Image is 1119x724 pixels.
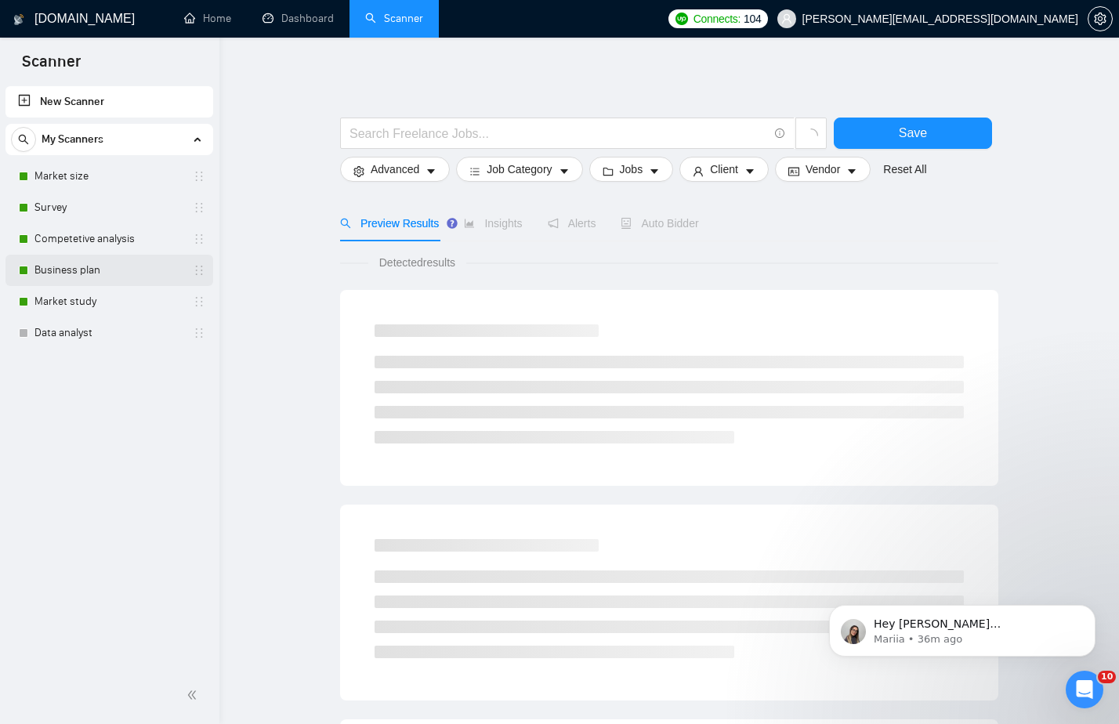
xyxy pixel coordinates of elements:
button: search [11,127,36,152]
a: Survey [34,192,183,223]
span: search [340,218,351,229]
button: idcardVendorcaret-down [775,157,871,182]
button: settingAdvancedcaret-down [340,157,450,182]
span: Jobs [620,161,643,178]
a: New Scanner [18,86,201,118]
span: Save [899,123,927,143]
div: Tooltip anchor [445,216,459,230]
li: My Scanners [5,124,213,349]
span: notification [548,218,559,229]
span: holder [193,295,205,308]
span: setting [353,165,364,177]
span: caret-down [426,165,436,177]
span: Detected results [368,254,466,271]
button: folderJobscaret-down [589,157,674,182]
button: setting [1088,6,1113,31]
span: robot [621,218,632,229]
a: Data analyst [34,317,183,349]
button: barsJob Categorycaret-down [456,157,582,182]
span: holder [193,170,205,183]
a: Market study [34,286,183,317]
a: Competetive analysis [34,223,183,255]
button: Save [834,118,992,149]
span: search [12,134,35,145]
span: bars [469,165,480,177]
span: Advanced [371,161,419,178]
span: Vendor [806,161,840,178]
a: Reset All [883,161,926,178]
button: userClientcaret-down [679,157,769,182]
span: holder [193,327,205,339]
img: upwork-logo.png [675,13,688,25]
span: Insights [464,217,522,230]
a: searchScanner [365,12,423,25]
span: Auto Bidder [621,217,698,230]
span: setting [1088,13,1112,25]
span: holder [193,201,205,214]
span: 104 [744,10,761,27]
span: holder [193,264,205,277]
img: logo [13,7,24,32]
span: user [693,165,704,177]
span: info-circle [775,129,785,139]
span: loading [804,129,818,143]
span: Preview Results [340,217,439,230]
a: Market size [34,161,183,192]
a: homeHome [184,12,231,25]
span: holder [193,233,205,245]
span: caret-down [744,165,755,177]
input: Search Freelance Jobs... [349,124,768,143]
span: Job Category [487,161,552,178]
span: caret-down [846,165,857,177]
span: area-chart [464,218,475,229]
span: caret-down [649,165,660,177]
span: Alerts [548,217,596,230]
span: folder [603,165,614,177]
span: 10 [1098,671,1116,683]
span: My Scanners [42,124,103,155]
span: Scanner [9,50,93,83]
a: Business plan [34,255,183,286]
span: Client [710,161,738,178]
iframe: Intercom live chat [1066,671,1103,708]
a: setting [1088,13,1113,25]
span: Connects: [693,10,741,27]
a: dashboardDashboard [263,12,334,25]
li: New Scanner [5,86,213,118]
span: idcard [788,165,799,177]
iframe: Intercom notifications message [806,572,1119,682]
span: user [781,13,792,24]
span: double-left [186,687,202,703]
span: caret-down [559,165,570,177]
